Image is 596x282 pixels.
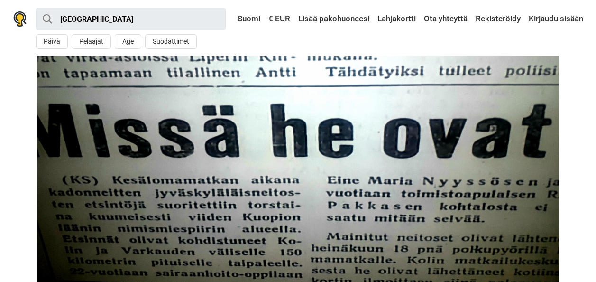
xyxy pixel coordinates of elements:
input: kokeile “London” [36,8,226,30]
img: Suomi [231,16,238,22]
a: Rekisteröidy [473,10,523,28]
a: Lisää pakohuoneesi [296,10,372,28]
a: Kirjaudu sisään [526,10,583,28]
a: Suomi [229,10,263,28]
button: Päivä [36,34,68,49]
button: Pelaajat [72,34,111,49]
button: Age [115,34,141,49]
img: Nowescape logo [13,11,27,27]
button: Suodattimet [145,34,197,49]
a: Ota yhteyttä [422,10,470,28]
a: € EUR [266,10,293,28]
a: Lahjakortti [375,10,418,28]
